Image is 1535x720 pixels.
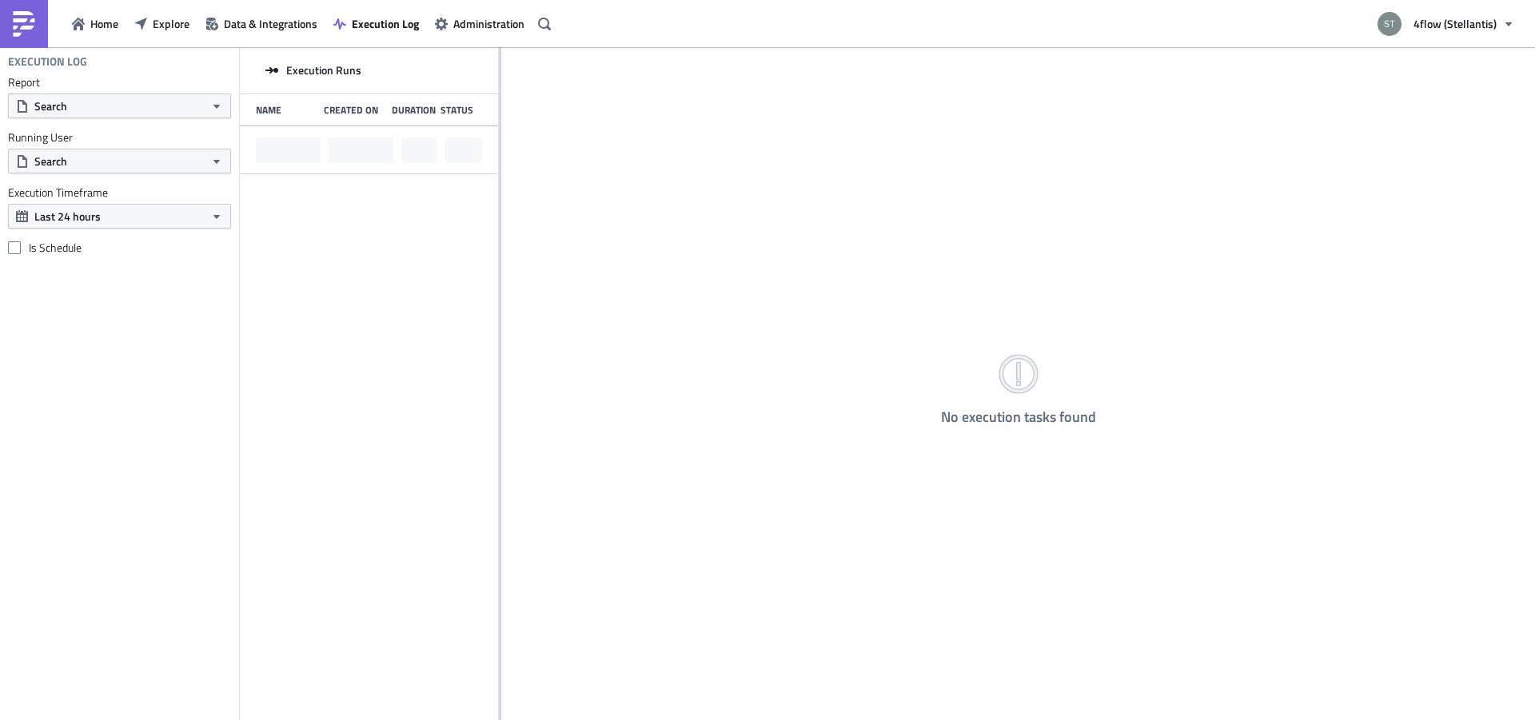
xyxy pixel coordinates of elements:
span: Execution Log [352,15,419,32]
div: Duration [392,104,433,116]
button: Administration [427,11,532,36]
button: Home [64,11,126,36]
span: Search [34,153,67,169]
button: Data & Integrations [197,11,325,36]
div: Status [441,104,474,116]
h4: Execution Log [8,54,87,69]
span: Home [90,15,118,32]
span: Data & Integrations [224,15,317,32]
span: Explore [153,15,189,32]
label: Running User [8,130,231,145]
span: Search [34,97,67,114]
img: Avatar [1376,10,1403,38]
button: Last 24 hours [8,204,231,229]
h4: No execution tasks found [941,409,1096,425]
button: 4flow (Stellantis) [1368,6,1523,42]
label: Execution Timeframe [8,185,231,200]
span: 4flow (Stellantis) [1413,15,1497,32]
img: PushMetrics [11,11,37,37]
button: Search [8,149,231,173]
button: Search [8,93,231,118]
span: Administration [453,15,524,32]
button: Explore [126,11,197,36]
label: Is Schedule [8,241,231,255]
label: Report [8,75,231,90]
button: Execution Log [325,11,427,36]
div: Name [256,104,316,116]
div: Created On [324,104,384,116]
span: Execution Runs [286,63,361,78]
span: Last 24 hours [34,208,101,225]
